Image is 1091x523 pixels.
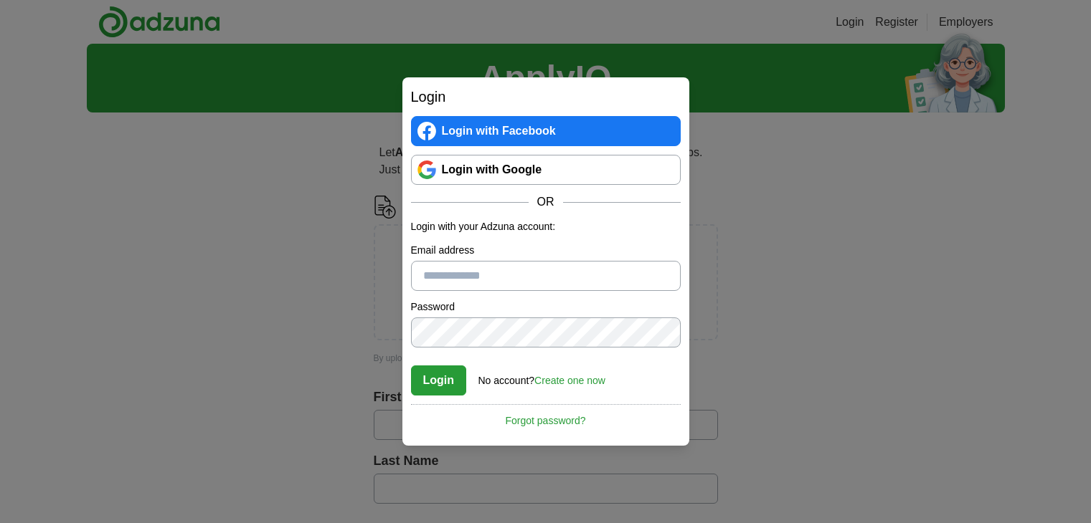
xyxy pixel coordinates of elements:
p: Login with your Adzuna account: [411,219,681,234]
a: Login with Facebook [411,116,681,146]
a: Login with Google [411,155,681,185]
a: Create one now [534,375,605,386]
div: No account? [478,365,605,388]
button: Login [411,365,467,395]
h2: Login [411,86,681,107]
label: Password [411,299,681,315]
label: Email address [411,243,681,258]
a: Forgot password? [411,404,681,428]
span: OR [529,193,563,211]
